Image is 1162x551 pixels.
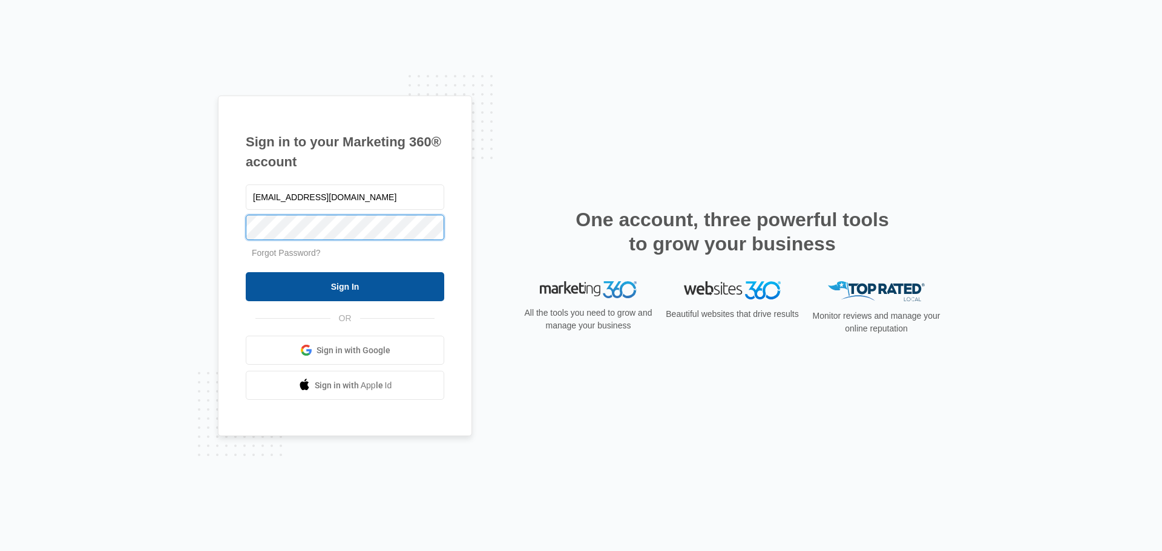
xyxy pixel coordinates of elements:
h2: One account, three powerful tools to grow your business [572,207,893,256]
input: Sign In [246,272,444,301]
a: Sign in with Google [246,336,444,365]
span: OR [330,312,360,325]
span: Sign in with Google [317,344,390,357]
p: All the tools you need to grow and manage your business [520,307,656,332]
p: Beautiful websites that drive results [665,308,800,321]
h1: Sign in to your Marketing 360® account [246,132,444,172]
img: Top Rated Local [828,281,925,301]
img: Marketing 360 [540,281,637,298]
img: Websites 360 [684,281,781,299]
a: Sign in with Apple Id [246,371,444,400]
span: Sign in with Apple Id [315,379,392,392]
input: Email [246,184,444,210]
a: Forgot Password? [252,248,321,258]
p: Monitor reviews and manage your online reputation [809,310,944,335]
